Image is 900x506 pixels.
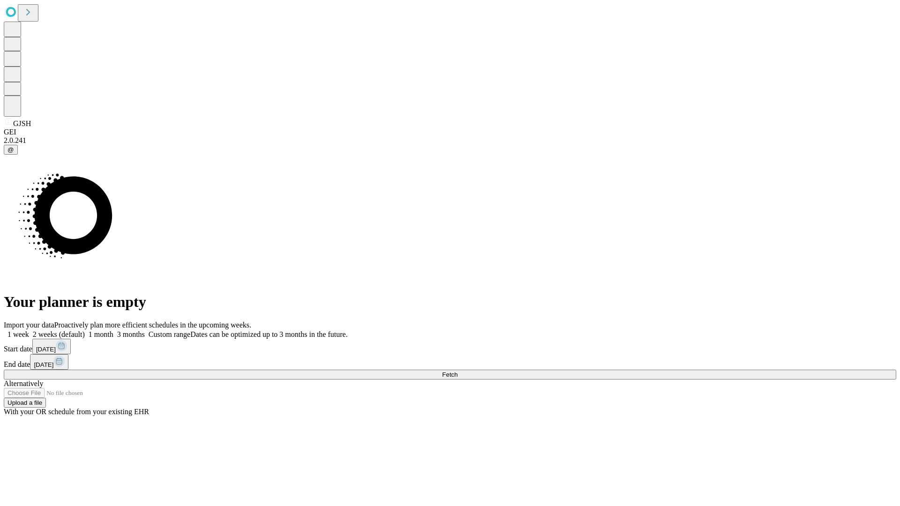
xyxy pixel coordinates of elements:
button: [DATE] [32,339,71,354]
span: With your OR schedule from your existing EHR [4,408,149,416]
div: 2.0.241 [4,136,896,145]
button: [DATE] [30,354,68,370]
button: Upload a file [4,398,46,408]
span: 1 month [89,330,113,338]
span: Import your data [4,321,54,329]
span: GJSH [13,119,31,127]
span: 2 weeks (default) [33,330,85,338]
span: Custom range [149,330,190,338]
span: 1 week [7,330,29,338]
span: 3 months [117,330,145,338]
span: Dates can be optimized up to 3 months in the future. [190,330,347,338]
div: Start date [4,339,896,354]
span: Proactively plan more efficient schedules in the upcoming weeks. [54,321,251,329]
span: @ [7,146,14,153]
span: [DATE] [36,346,56,353]
button: Fetch [4,370,896,379]
button: @ [4,145,18,155]
span: Fetch [442,371,457,378]
h1: Your planner is empty [4,293,896,311]
span: [DATE] [34,361,53,368]
span: Alternatively [4,379,43,387]
div: GEI [4,128,896,136]
div: End date [4,354,896,370]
